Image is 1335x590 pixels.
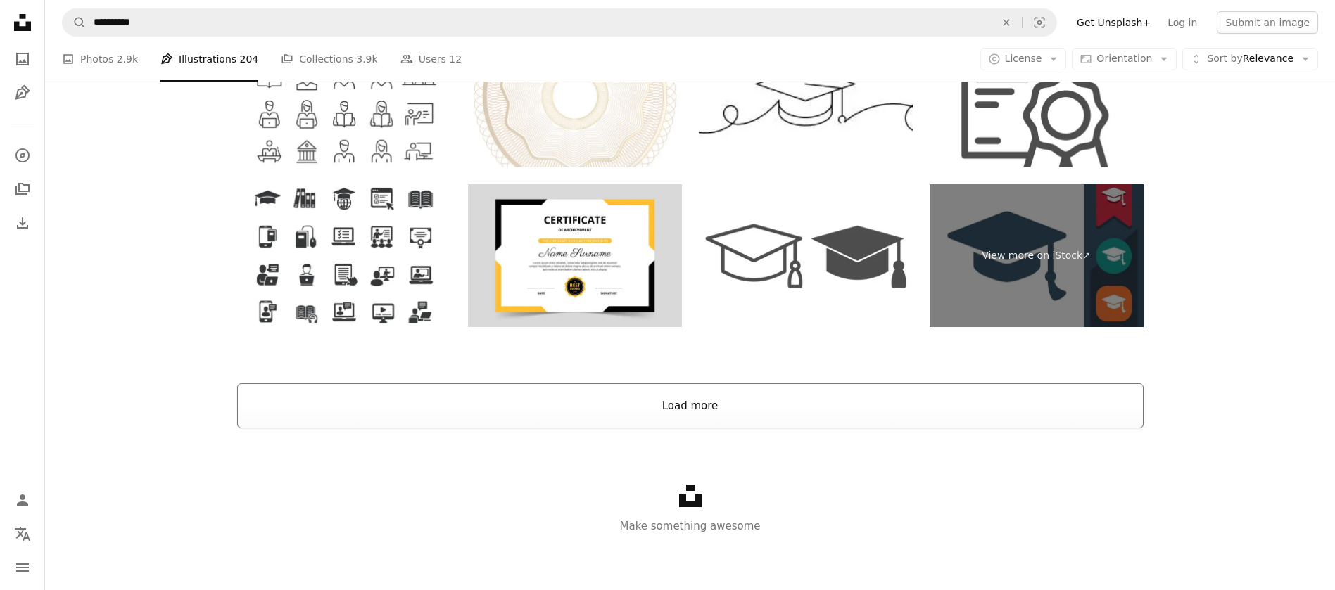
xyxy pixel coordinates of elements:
[1096,53,1152,64] span: Orientation
[449,51,462,67] span: 12
[980,48,1067,70] button: License
[281,37,377,82] a: Collections 3.9k
[8,486,37,514] a: Log in / Sign up
[468,184,682,327] img: Modern elegant black and yellow certificate template. Appreciation for business and education. Ve...
[62,37,138,82] a: Photos 2.9k
[117,51,138,67] span: 2.9k
[8,175,37,203] a: Collections
[1159,11,1206,34] a: Log in
[237,184,451,327] img: Online education solid icons collection. Containing e-book, audio book, online school, tutorial s...
[468,25,682,168] img: Gold Round Guilloche Certificate Watermark Isolated on White Background
[8,209,37,237] a: Download History
[930,184,1144,327] a: View more on iStock↗
[356,51,377,67] span: 3.9k
[991,9,1022,36] button: Clear
[8,520,37,548] button: Language
[1068,11,1159,34] a: Get Unsplash+
[699,25,913,168] img: One Continuous Line Drawing of Graduation Icon. Single Line Vector Illustration
[1023,9,1056,36] button: Visual search
[45,518,1335,534] p: Make something awesome
[1182,48,1318,70] button: Sort byRelevance
[8,79,37,107] a: Illustrations
[1005,53,1042,64] span: License
[1072,48,1177,70] button: Orientation
[237,25,451,168] img: Education and Students Icons - Classic Line Series
[237,383,1144,428] button: Load more
[1207,53,1242,64] span: Sort by
[8,8,37,39] a: Home — Unsplash
[1217,11,1318,34] button: Submit an image
[63,9,87,36] button: Search Unsplash
[1207,52,1293,66] span: Relevance
[8,45,37,73] a: Photos
[699,184,913,327] img: Student hat line and solid icon. Graduation black square cup. Education vector design concept, ou...
[62,8,1057,37] form: Find visuals sitewide
[8,141,37,169] a: Explore
[8,553,37,582] button: Menu
[400,37,462,82] a: Users 12
[930,25,1144,168] img: Military service certificate line icon, patriotic protection of country concept, graduation soldi...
